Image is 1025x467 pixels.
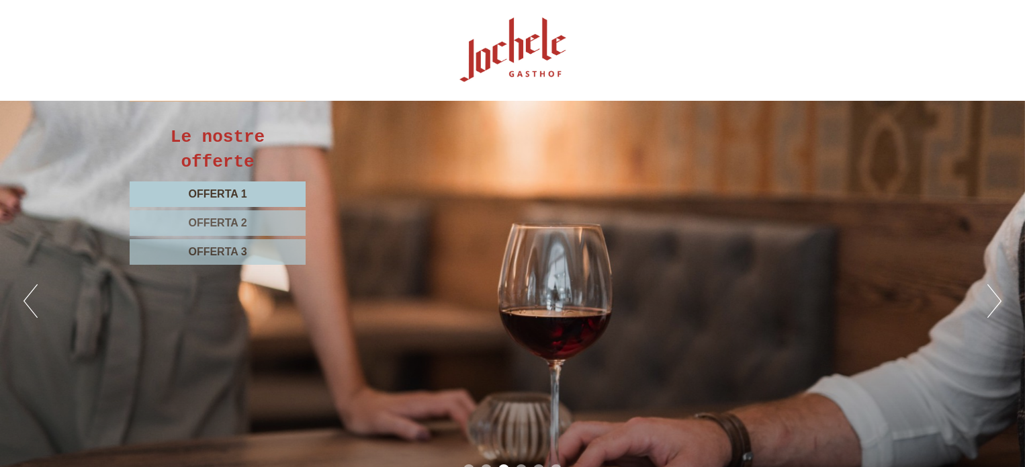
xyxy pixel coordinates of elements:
[987,284,1001,318] button: Next
[188,217,247,228] span: Offerta 2
[24,284,38,318] button: Previous
[188,188,247,200] span: Offerta 1
[188,246,247,257] span: Offerta 3
[130,125,306,175] div: Le nostre offerte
